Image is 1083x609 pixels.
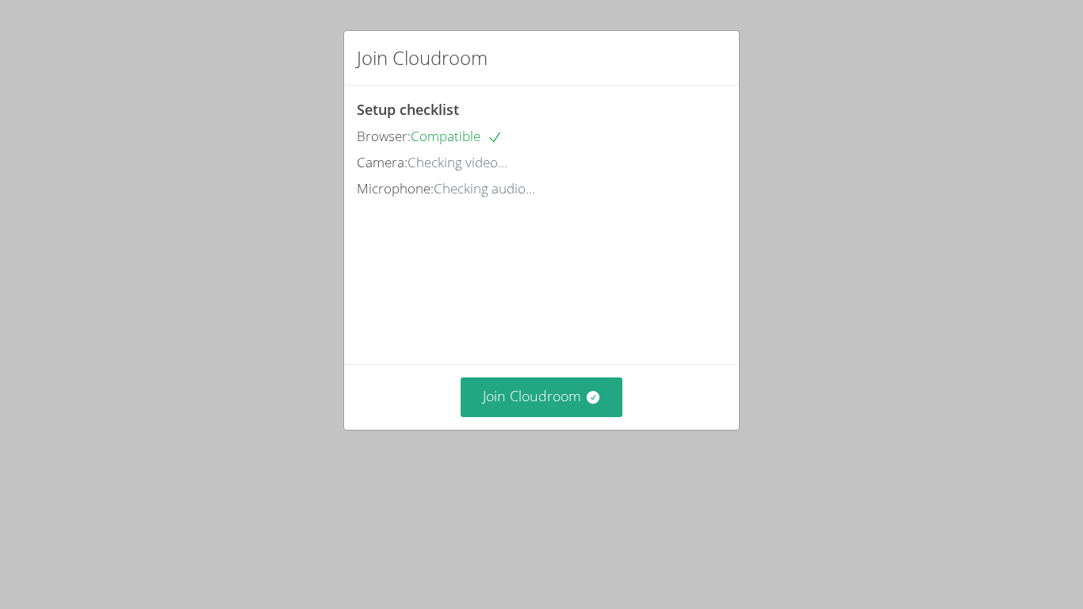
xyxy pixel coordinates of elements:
span: Browser: [357,127,411,145]
span: Checking video... [408,153,507,171]
span: Microphone: [357,179,434,197]
span: Checking audio... [434,179,535,197]
h2: Join Cloudroom [357,44,488,72]
span: Camera: [357,153,408,171]
button: Join Cloudroom [461,377,623,416]
span: Setup checklist [357,100,459,119]
span: Compatible [411,127,503,145]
